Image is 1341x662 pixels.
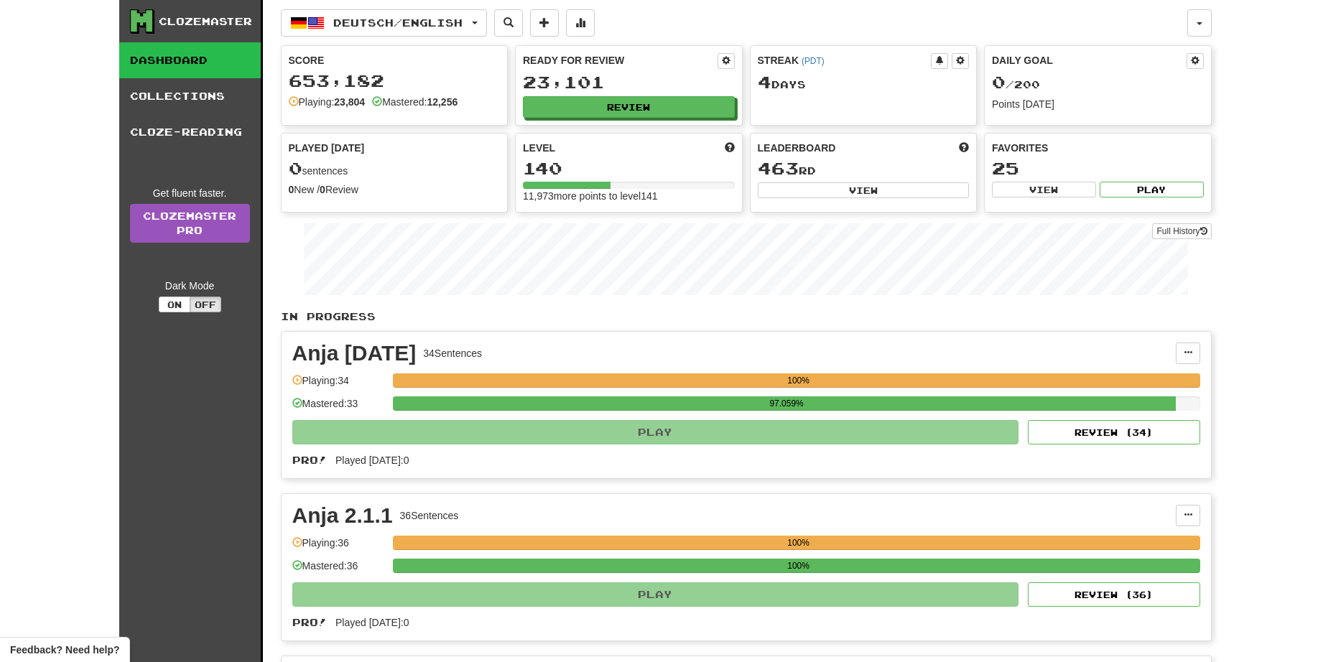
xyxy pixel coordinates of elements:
div: Mastered: 36 [292,559,386,582]
a: ClozemasterPro [130,204,250,243]
a: Cloze-Reading [119,114,261,150]
button: Play [292,420,1019,444]
span: Open feedback widget [10,643,119,657]
button: Play [1100,182,1204,197]
div: Anja 2.1.1 [292,505,393,526]
button: Full History [1152,223,1211,239]
div: Playing: 34 [292,373,386,397]
span: 0 [289,158,302,178]
button: Off [190,297,221,312]
div: 653,182 [289,72,501,90]
div: Daily Goal [992,53,1187,69]
div: 100% [397,373,1200,388]
div: Streak [758,53,932,67]
div: 34 Sentences [423,346,482,360]
span: Played [DATE]: 0 [335,617,409,628]
div: rd [758,159,970,178]
div: Score [289,53,501,67]
button: Review [523,96,735,118]
p: In Progress [281,309,1212,324]
span: Pro! [292,454,327,466]
span: This week in points, UTC [959,141,969,155]
a: (PDT) [802,56,825,66]
button: Search sentences [494,9,523,37]
div: 140 [523,159,735,177]
strong: 0 [320,184,325,195]
div: Mastered: [372,95,458,109]
strong: 0 [289,184,294,195]
span: Score more points to level up [725,141,735,155]
span: Deutsch / English [333,17,463,29]
div: Mastered: 33 [292,396,386,420]
button: Review (36) [1028,582,1200,607]
span: 0 [992,72,1006,92]
div: 97.059% [397,396,1177,411]
div: 36 Sentences [400,508,459,523]
div: 100% [397,559,1200,573]
button: More stats [566,9,595,37]
div: Get fluent faster. [130,186,250,200]
div: 100% [397,536,1200,550]
a: Dashboard [119,42,261,78]
button: View [992,182,1096,197]
div: Playing: 36 [292,536,386,559]
a: Collections [119,78,261,114]
div: Points [DATE] [992,97,1204,111]
div: Playing: [289,95,366,109]
strong: 23,804 [334,96,365,108]
span: Level [523,141,555,155]
span: Pro! [292,616,327,628]
button: Add sentence to collection [530,9,559,37]
div: Dark Mode [130,279,250,293]
div: Ready for Review [523,53,718,67]
span: 463 [758,158,799,178]
span: 4 [758,72,771,92]
button: On [159,297,190,312]
div: Clozemaster [159,14,252,29]
div: Favorites [992,141,1204,155]
span: Leaderboard [758,141,836,155]
strong: 12,256 [427,96,458,108]
div: Day s [758,73,970,92]
span: Played [DATE]: 0 [335,454,409,466]
div: 25 [992,159,1204,177]
button: Play [292,582,1019,607]
button: Review (34) [1028,420,1200,444]
div: 11,973 more points to level 141 [523,189,735,203]
div: Anja [DATE] [292,342,417,364]
span: / 200 [992,78,1040,90]
button: View [758,182,970,198]
div: sentences [289,159,501,178]
div: 23,101 [523,73,735,91]
button: Deutsch/English [281,9,487,37]
span: Played [DATE] [289,141,365,155]
div: New / Review [289,182,501,197]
